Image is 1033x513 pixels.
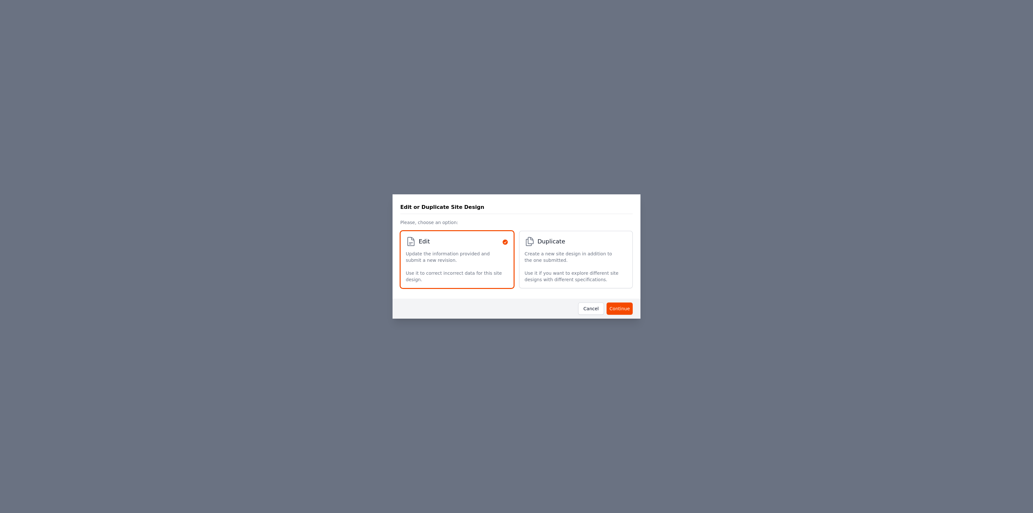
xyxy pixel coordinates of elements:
[419,237,430,246] span: Edit
[607,303,633,315] button: Continue
[400,214,633,226] p: Please, choose an option:
[578,303,604,315] button: Cancel
[525,251,621,263] p: Create a new site design in addition to the one submitted.
[400,203,484,211] h3: Edit or Duplicate Site Design
[525,270,621,283] p: Use it if you want to explore different site designs with different specifications.
[406,270,502,283] p: Use it to correct incorrect data for this site design.
[406,251,502,263] p: Update the information provided and submit a new revision.
[537,237,565,246] span: Duplicate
